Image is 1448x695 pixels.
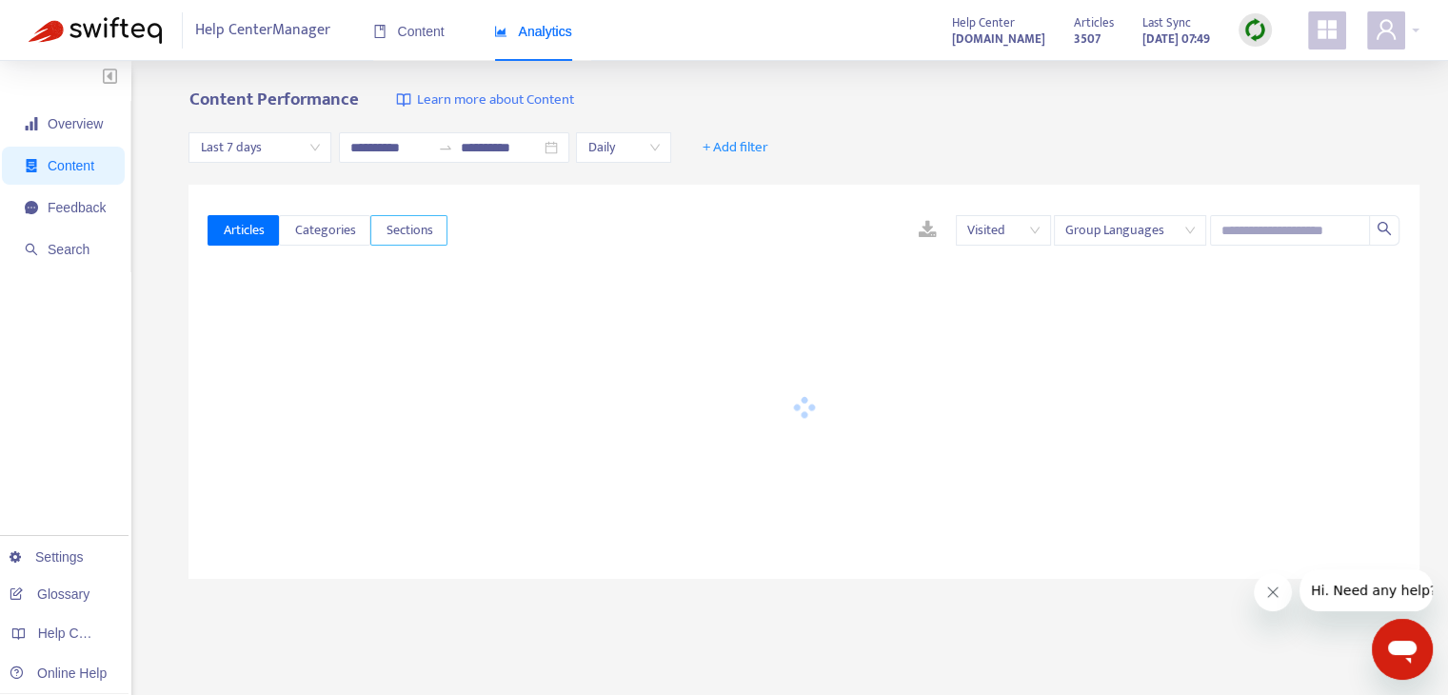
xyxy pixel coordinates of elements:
[294,220,355,241] span: Categories
[200,133,320,162] span: Last 7 days
[396,89,573,111] a: Learn more about Content
[29,17,162,44] img: Swifteq
[1299,569,1433,611] iframe: Mensaje de la compañía
[952,28,1045,50] a: [DOMAIN_NAME]
[396,92,411,108] img: image-link
[188,85,358,114] b: Content Performance
[967,216,1040,245] span: Visited
[10,586,89,602] a: Glossary
[223,220,264,241] span: Articles
[1254,573,1292,611] iframe: Cerrar mensaje
[1377,221,1392,236] span: search
[494,25,507,38] span: area-chart
[703,136,768,159] span: + Add filter
[1074,29,1101,50] strong: 3507
[208,215,279,246] button: Articles
[10,549,84,565] a: Settings
[48,116,103,131] span: Overview
[25,159,38,172] span: container
[48,242,89,257] span: Search
[587,133,660,162] span: Daily
[38,625,116,641] span: Help Centers
[25,243,38,256] span: search
[1142,29,1210,50] strong: [DATE] 07:49
[25,201,38,214] span: message
[1375,18,1398,41] span: user
[1372,619,1433,680] iframe: Botón para iniciar la ventana de mensajería
[952,29,1045,50] strong: [DOMAIN_NAME]
[1074,12,1114,33] span: Articles
[494,24,572,39] span: Analytics
[1316,18,1339,41] span: appstore
[386,220,432,241] span: Sections
[373,24,445,39] span: Content
[48,200,106,215] span: Feedback
[1142,12,1191,33] span: Last Sync
[438,140,453,155] span: to
[279,215,370,246] button: Categories
[25,117,38,130] span: signal
[952,12,1015,33] span: Help Center
[1065,216,1195,245] span: Group Languages
[370,215,447,246] button: Sections
[438,140,453,155] span: swap-right
[1243,18,1267,42] img: sync.dc5367851b00ba804db3.png
[11,13,137,29] span: Hi. Need any help?
[195,12,330,49] span: Help Center Manager
[416,89,573,111] span: Learn more about Content
[48,158,94,173] span: Content
[373,25,387,38] span: book
[10,665,107,681] a: Online Help
[688,132,783,163] button: + Add filter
